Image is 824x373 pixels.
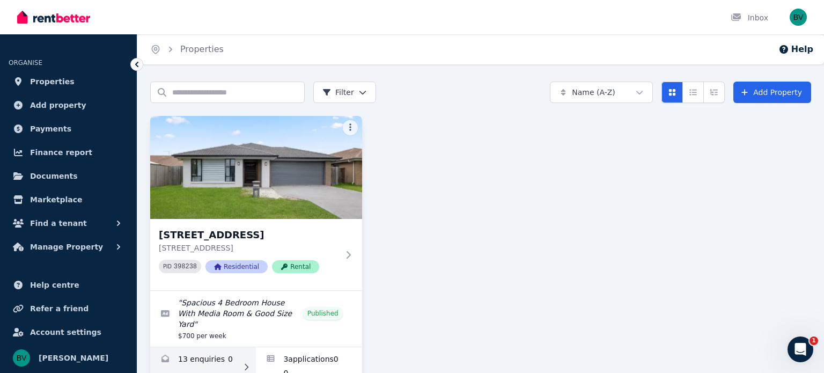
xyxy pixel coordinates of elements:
[174,263,197,270] code: 398238
[322,87,354,98] span: Filter
[150,291,362,347] a: Edit listing: Spacious 4 Bedroom House With Media Room & Good Size Yard
[9,213,128,234] button: Find a tenant
[205,260,268,273] span: Residential
[343,120,358,135] button: More options
[30,75,75,88] span: Properties
[788,337,813,362] iframe: Intercom live chat
[30,193,82,206] span: Marketplace
[30,99,86,112] span: Add property
[9,118,128,140] a: Payments
[180,44,224,54] a: Properties
[9,189,128,210] a: Marketplace
[9,236,128,258] button: Manage Property
[9,59,42,67] span: ORGANISE
[790,9,807,26] img: Benmon Mammen Varghese
[9,165,128,187] a: Documents
[13,349,30,367] img: Benmon Mammen Varghese
[137,34,237,64] nav: Breadcrumb
[733,82,811,103] a: Add Property
[30,170,78,182] span: Documents
[30,240,103,253] span: Manage Property
[9,298,128,319] a: Refer a friend
[150,116,362,290] a: 7 Wicker Rd, Park Ridge[STREET_ADDRESS][STREET_ADDRESS]PID 398238ResidentialRental
[30,122,71,135] span: Payments
[661,82,725,103] div: View options
[778,43,813,56] button: Help
[731,12,768,23] div: Inbox
[9,142,128,163] a: Finance report
[572,87,615,98] span: Name (A-Z)
[17,9,90,25] img: RentBetter
[30,146,92,159] span: Finance report
[30,279,79,291] span: Help centre
[9,71,128,92] a: Properties
[163,264,172,269] small: PID
[272,260,319,273] span: Rental
[30,302,89,315] span: Refer a friend
[159,243,339,253] p: [STREET_ADDRESS]
[550,82,653,103] button: Name (A-Z)
[313,82,376,103] button: Filter
[39,352,108,364] span: [PERSON_NAME]
[9,321,128,343] a: Account settings
[150,116,362,219] img: 7 Wicker Rd, Park Ridge
[30,326,101,339] span: Account settings
[682,82,704,103] button: Compact list view
[9,274,128,296] a: Help centre
[30,217,87,230] span: Find a tenant
[661,82,683,103] button: Card view
[159,228,339,243] h3: [STREET_ADDRESS]
[703,82,725,103] button: Expanded list view
[810,337,818,345] span: 1
[9,94,128,116] a: Add property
